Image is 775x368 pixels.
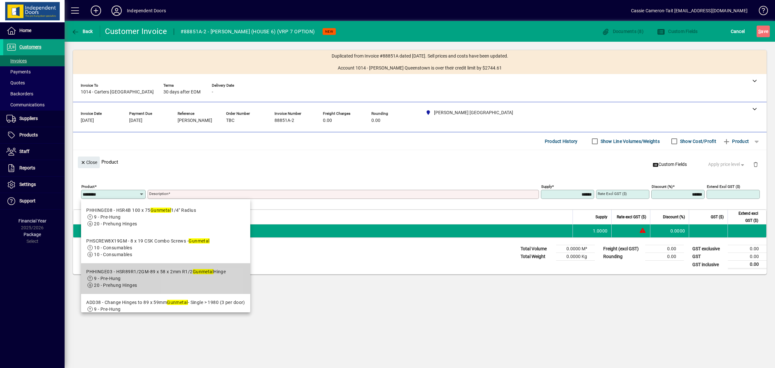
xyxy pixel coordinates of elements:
[708,161,746,168] span: Apply price level
[178,118,212,123] span: [PERSON_NAME]
[679,138,716,145] label: Show Cost/Profit
[6,80,25,85] span: Quotes
[70,26,95,37] button: Back
[728,261,767,269] td: 0.00
[18,218,46,223] span: Financial Year
[19,44,41,49] span: Customers
[94,245,132,250] span: 10 - Consumables
[748,161,763,167] app-page-header-button: Delete
[19,28,31,33] span: Home
[748,157,763,172] button: Delete
[76,159,101,165] app-page-header-button: Close
[3,177,65,193] a: Settings
[689,245,728,253] td: GST exclusive
[689,253,728,261] td: GST
[94,283,137,288] span: 20 - Prehung Hinges
[599,138,660,145] label: Show Line Volumes/Weights
[731,26,745,37] span: Cancel
[593,228,608,234] span: 1.0000
[19,165,35,170] span: Reports
[6,58,27,63] span: Invoices
[105,26,167,37] div: Customer Invoice
[86,238,209,244] div: PHSCREW8X19GM - 8 x 19 CSK Combo Screws -
[81,90,154,95] span: 1014 - Carters [GEOGRAPHIC_DATA]
[645,245,684,253] td: 0.00
[129,118,142,123] span: [DATE]
[3,23,65,39] a: Home
[3,77,65,88] a: Quotes
[598,191,627,196] mat-label: Rate excl GST ($)
[150,208,171,213] em: Gunmetal
[600,245,645,253] td: Freight (excl GST)
[106,5,127,16] button: Profile
[542,135,580,147] button: Product History
[3,127,65,143] a: Products
[689,261,728,269] td: GST inclusive
[163,90,201,95] span: 30 days after EOM
[517,253,556,261] td: Total Weight
[631,5,748,16] div: Cassie Cameron-Tait [EMAIL_ADDRESS][DOMAIN_NAME]
[19,149,29,154] span: Staff
[94,276,120,281] span: 9 - Pre-Hung
[652,184,673,189] mat-label: Discount (%)
[78,157,100,168] button: Close
[545,136,578,146] span: Product History
[728,245,767,253] td: 0.00
[19,182,36,187] span: Settings
[338,65,502,71] span: Account 1014 - [PERSON_NAME] Queenstown is over their credit limit by $2744.61
[81,118,94,123] span: [DATE]
[556,253,595,261] td: 0.0000 Kg
[3,55,65,66] a: Invoices
[81,184,95,189] mat-label: Product
[600,26,645,37] button: Documents (8)
[602,29,644,34] span: Documents (8)
[707,184,740,189] mat-label: Extend excl GST ($)
[758,29,761,34] span: S
[517,245,556,253] td: Total Volume
[706,159,748,170] button: Apply price level
[127,5,166,16] div: Independent Doors
[3,144,65,160] a: Staff
[595,213,607,221] span: Supply
[80,157,97,168] span: Close
[149,191,168,196] mat-label: Description
[81,202,250,233] mat-option: PHHINGE08 - HSR4B 100 x 75 Gunmetal 1/4" Radius
[19,116,38,121] span: Suppliers
[3,193,65,209] a: Support
[3,66,65,77] a: Payments
[193,269,214,274] em: Gunmetal
[656,26,699,37] button: Custom Fields
[19,198,36,203] span: Support
[6,102,45,107] span: Communications
[226,118,234,123] span: TBC
[617,213,646,221] span: Rate excl GST ($)
[600,253,645,261] td: Rounding
[728,253,767,261] td: 0.00
[94,252,132,257] span: 10 - Consumables
[94,221,137,226] span: 20 - Prehung Hinges
[653,161,687,168] span: Custom Fields
[86,5,106,16] button: Add
[274,118,294,123] span: 88851A-2
[650,159,689,170] button: Custom Fields
[758,26,768,37] span: ave
[645,253,684,261] td: 0.00
[81,294,250,331] mat-option: ADD38 - Change Hinges to 89 x 59mm Gunmetal - Single > 1980 (3 per door)
[94,214,120,220] span: 9 - Pre-Hung
[24,232,41,237] span: Package
[729,26,747,37] button: Cancel
[371,118,380,123] span: 0.00
[86,268,226,275] div: PHHINGE03 - HSR89R1/2GM-89 x 58 x 2mm R1/2 Hinge
[71,29,93,34] span: Back
[657,29,698,34] span: Custom Fields
[94,307,120,312] span: 9 - Pre-Hung
[189,238,210,244] em: Gunmetal
[181,27,315,37] div: #88851A-2 - [PERSON_NAME] (HOUSE 6) (VRP 7 OPTION)
[3,160,65,176] a: Reports
[3,111,65,127] a: Suppliers
[757,26,770,37] button: Save
[3,99,65,110] a: Communications
[65,26,100,37] app-page-header-button: Back
[3,88,65,99] a: Backorders
[6,69,31,74] span: Payments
